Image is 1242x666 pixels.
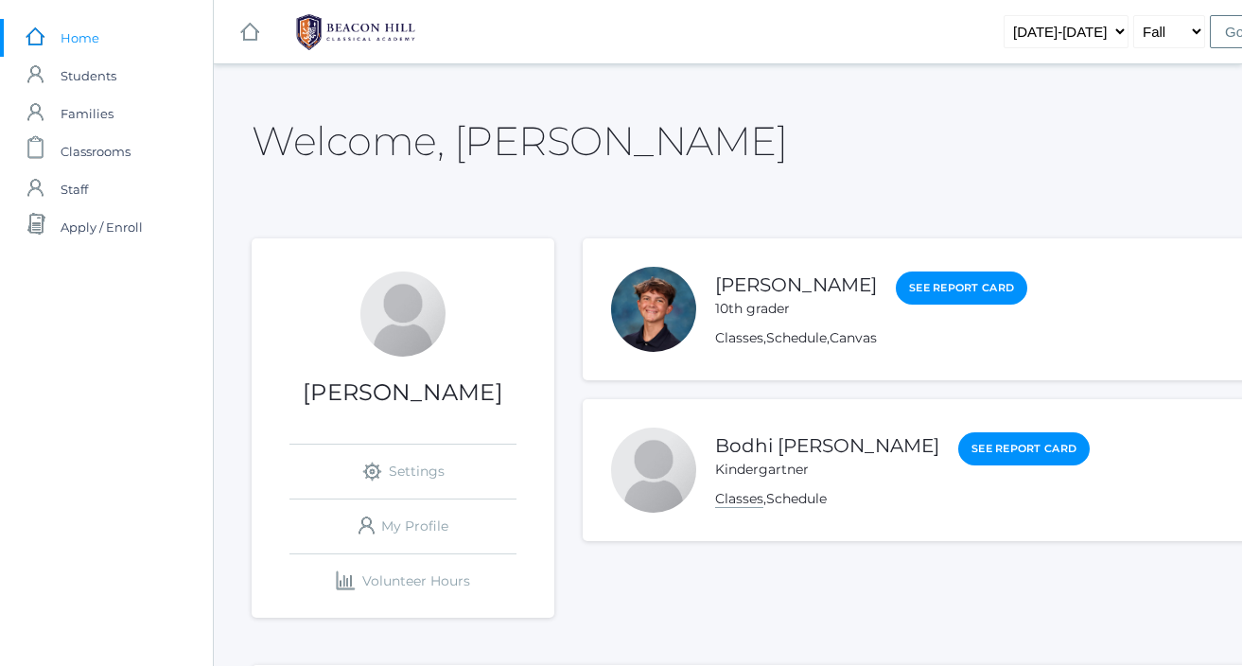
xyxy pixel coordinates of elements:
a: See Report Card [896,272,1027,305]
span: Home [61,19,99,57]
div: Bodhi Dreher [611,428,696,513]
a: Classes [715,490,763,508]
img: 1_BHCALogos-05.png [285,9,427,56]
div: , [715,489,1090,509]
h1: [PERSON_NAME] [252,380,554,405]
a: Settings [289,445,516,499]
div: Kindergartner [715,460,939,480]
a: Volunteer Hours [289,554,516,608]
span: Students [61,57,116,95]
a: Canvas [830,329,877,346]
span: Classrooms [61,132,131,170]
a: Classes [715,329,763,346]
a: See Report Card [958,432,1090,465]
div: Sara Dreher [360,272,446,357]
span: Staff [61,170,88,208]
a: Schedule [766,490,827,507]
a: Schedule [766,329,827,346]
a: My Profile [289,499,516,553]
div: , , [715,328,1027,348]
h2: Welcome, [PERSON_NAME] [252,119,787,163]
div: Elijah Dreher [611,267,696,352]
a: [PERSON_NAME] [715,273,877,296]
span: Apply / Enroll [61,208,143,246]
a: Bodhi [PERSON_NAME] [715,434,939,457]
span: Families [61,95,114,132]
div: 10th grader [715,299,877,319]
